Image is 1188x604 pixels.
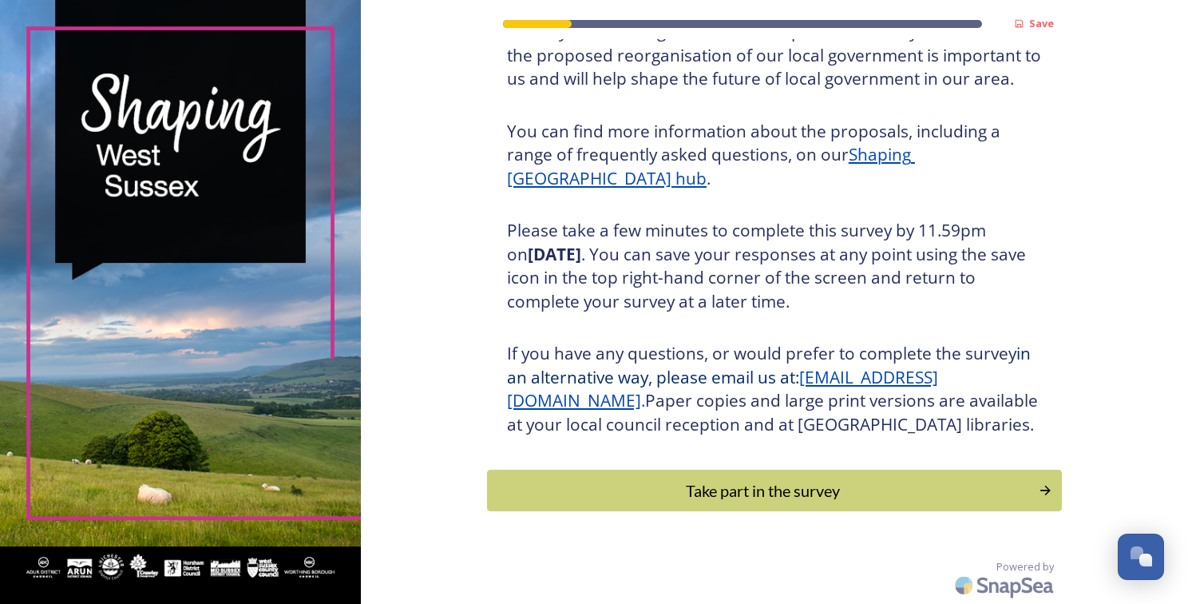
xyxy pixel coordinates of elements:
[487,470,1062,511] button: Continue
[507,366,938,412] a: [EMAIL_ADDRESS][DOMAIN_NAME]
[507,143,915,189] a: Shaping [GEOGRAPHIC_DATA] hub
[507,20,1042,91] h3: Thank you for taking the time to complete this survey. Your views on the proposed reorganisation ...
[507,342,1042,436] h3: If you have any questions, or would prefer to complete the survey Paper copies and large print ve...
[950,566,1062,604] img: SnapSea Logo
[496,479,1030,503] div: Take part in the survey
[1029,16,1054,30] strong: Save
[507,120,1042,191] h3: You can find more information about the proposals, including a range of frequently asked question...
[996,559,1054,574] span: Powered by
[528,243,581,265] strong: [DATE]
[507,219,1042,313] h3: Please take a few minutes to complete this survey by 11.59pm on . You can save your responses at ...
[1118,534,1164,580] button: Open Chat
[507,342,1035,388] span: in an alternative way, please email us at:
[641,389,645,411] span: .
